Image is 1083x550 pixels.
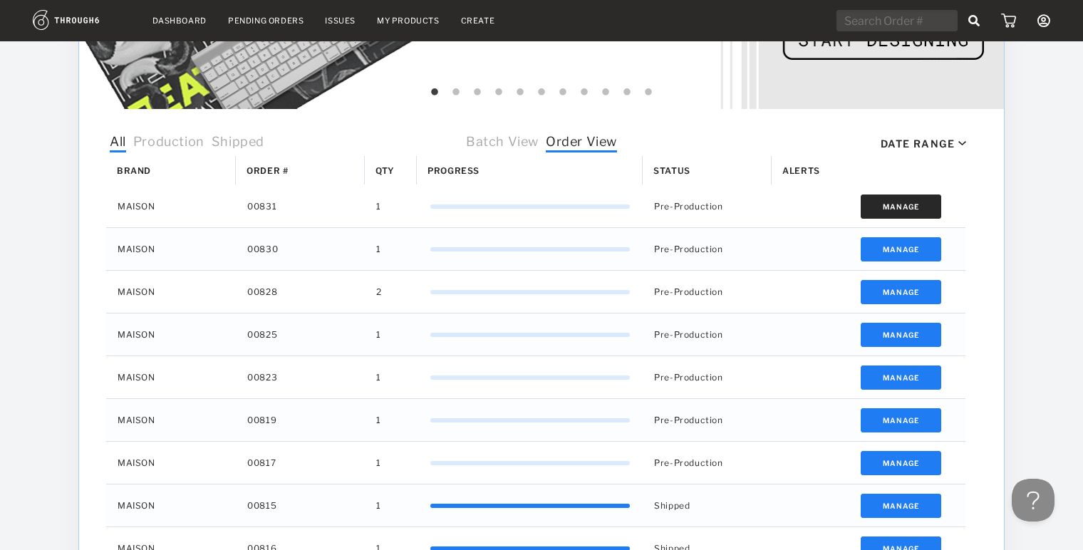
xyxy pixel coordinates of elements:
button: 7 [556,85,570,100]
div: 00815 [236,484,365,526]
button: 11 [641,85,655,100]
div: Press SPACE to select this row. [106,442,965,484]
span: Batch View [466,134,539,152]
span: Order View [546,134,617,152]
div: Press SPACE to select this row. [106,271,965,313]
img: icon_cart.dab5cea1.svg [1001,14,1016,28]
div: Shipped [643,484,772,526]
span: All [110,134,126,152]
div: 00831 [236,185,365,227]
input: Search Order # [836,10,958,31]
span: Progress [427,165,480,176]
button: 1 [427,85,442,100]
button: 2 [449,85,463,100]
button: Manage [861,451,941,475]
img: logo.1c10ca64.svg [33,10,131,30]
span: 1 [376,411,381,430]
div: Press SPACE to select this row. [106,228,965,271]
img: icon_caret_down_black.69fb8af9.svg [958,141,966,146]
div: MAISON [106,356,236,398]
span: Brand [117,165,151,176]
div: Pre-Production [643,228,772,270]
span: Shipped [212,134,264,152]
div: 00830 [236,228,365,270]
div: 00817 [236,442,365,484]
span: Qty [375,165,395,176]
button: 6 [534,85,549,100]
span: 2 [376,283,382,301]
span: Production [133,134,204,152]
div: MAISON [106,313,236,356]
span: Order # [247,165,288,176]
button: Manage [861,280,941,304]
button: 3 [470,85,484,100]
a: Issues [325,16,356,26]
button: Manage [861,408,941,432]
button: Manage [861,237,941,261]
div: MAISON [106,271,236,313]
div: MAISON [106,399,236,441]
div: Pre-Production [643,185,772,227]
div: 00823 [236,356,365,398]
div: Pre-Production [643,442,772,484]
button: 10 [620,85,634,100]
div: MAISON [106,484,236,526]
span: 1 [376,240,381,259]
iframe: Toggle Customer Support [1012,479,1054,522]
span: 1 [376,454,381,472]
button: Manage [861,194,941,219]
div: MAISON [106,442,236,484]
a: Pending Orders [228,16,304,26]
a: Dashboard [152,16,207,26]
div: Pre-Production [643,313,772,356]
button: 5 [513,85,527,100]
a: Create [461,16,495,26]
span: Status [653,165,690,176]
button: Manage [861,494,941,518]
span: 1 [376,326,381,344]
button: 8 [577,85,591,100]
span: 1 [376,197,381,216]
span: 1 [376,497,381,515]
div: 00819 [236,399,365,441]
div: Date Range [881,137,955,150]
a: My Products [377,16,440,26]
span: Alerts [782,165,820,176]
div: Press SPACE to select this row. [106,356,965,399]
div: Pre-Production [643,356,772,398]
div: Press SPACE to select this row. [106,313,965,356]
button: Manage [861,323,941,347]
div: MAISON [106,185,236,227]
button: Manage [861,365,941,390]
div: MAISON [106,228,236,270]
div: Pre-Production [643,399,772,441]
div: Pre-Production [643,271,772,313]
span: 1 [376,368,381,387]
div: 00825 [236,313,365,356]
div: 00828 [236,271,365,313]
button: 9 [598,85,613,100]
div: Press SPACE to select this row. [106,484,965,527]
div: Press SPACE to select this row. [106,185,965,228]
div: Press SPACE to select this row. [106,399,965,442]
button: 4 [492,85,506,100]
